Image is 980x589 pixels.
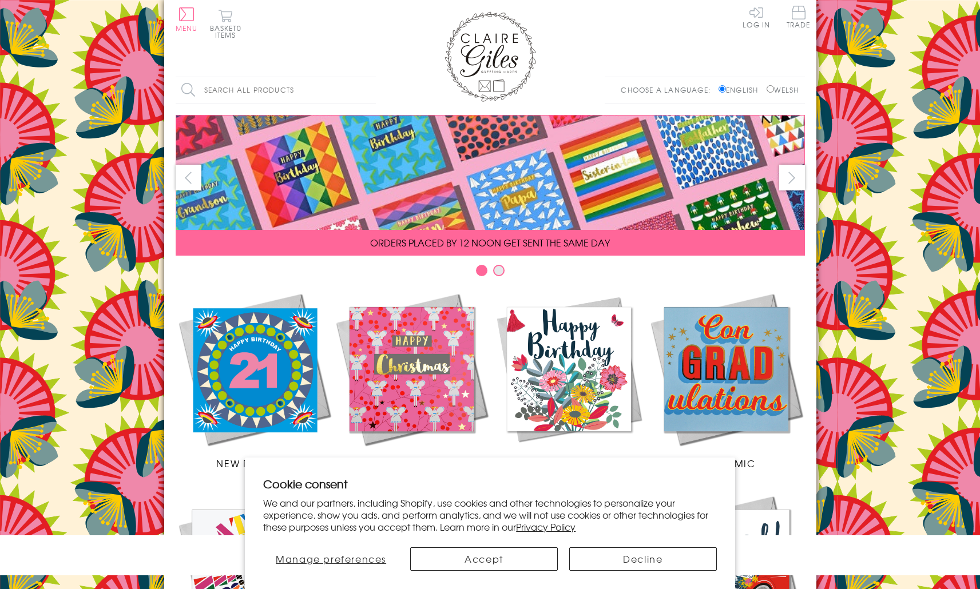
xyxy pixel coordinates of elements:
button: prev [176,165,201,190]
a: New Releases [176,290,333,470]
input: English [719,85,726,93]
span: New Releases [216,456,291,470]
span: Academic [697,456,756,470]
span: Christmas [382,456,441,470]
label: Welsh [767,85,799,95]
input: Search all products [176,77,376,103]
button: Decline [569,547,717,571]
input: Search [364,77,376,103]
a: Birthdays [490,290,648,470]
button: next [779,165,805,190]
a: Academic [648,290,805,470]
button: Basket0 items [210,9,241,38]
span: 0 items [215,23,241,40]
button: Manage preferences [263,547,399,571]
a: Privacy Policy [516,520,576,534]
button: Accept [410,547,558,571]
button: Carousel Page 2 [493,265,505,276]
button: Carousel Page 1 (Current Slide) [476,265,487,276]
input: Welsh [767,85,774,93]
label: English [719,85,764,95]
img: Claire Giles Greetings Cards [445,11,536,102]
h2: Cookie consent [263,476,717,492]
p: Choose a language: [621,85,716,95]
a: Trade [787,6,811,30]
div: Carousel Pagination [176,264,805,282]
span: Manage preferences [276,552,386,566]
span: Menu [176,23,198,33]
p: We and our partners, including Shopify, use cookies and other technologies to personalize your ex... [263,497,717,532]
span: Birthdays [541,456,596,470]
a: Christmas [333,290,490,470]
button: Menu [176,7,198,31]
a: Log In [743,6,770,28]
span: ORDERS PLACED BY 12 NOON GET SENT THE SAME DAY [370,236,610,249]
span: Trade [787,6,811,28]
